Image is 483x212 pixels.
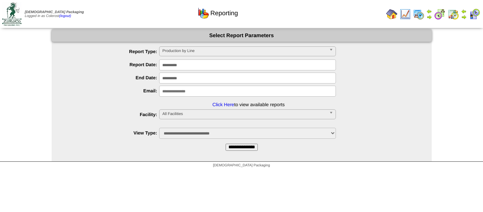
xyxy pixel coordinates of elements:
[66,49,159,54] label: Report Type:
[461,8,467,14] img: arrowleft.gif
[469,8,480,20] img: calendarcustomer.gif
[25,10,84,14] span: [DEMOGRAPHIC_DATA] Packaging
[386,8,397,20] img: home.gif
[59,14,71,18] a: (logout)
[434,8,446,20] img: calendarblend.gif
[448,8,459,20] img: calendarinout.gif
[213,164,270,167] span: [DEMOGRAPHIC_DATA] Packaging
[66,130,159,136] label: View Type:
[66,62,159,67] label: Report Date:
[66,88,159,93] label: Email:
[426,14,432,20] img: arrowright.gif
[210,10,238,17] span: Reporting
[66,86,432,107] li: to view available reports
[66,75,159,80] label: End Date:
[400,8,411,20] img: line_graph.gif
[198,7,209,19] img: graph.gif
[162,110,326,118] span: All Facilities
[461,14,467,20] img: arrowright.gif
[213,102,234,107] a: Click Here
[426,8,432,14] img: arrowleft.gif
[2,2,22,26] img: zoroco-logo-small.webp
[52,29,432,42] div: Select Report Parameters
[66,112,159,117] label: Facility:
[25,10,84,18] span: Logged in as Colerost
[413,8,424,20] img: calendarprod.gif
[162,47,326,55] span: Production by Line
